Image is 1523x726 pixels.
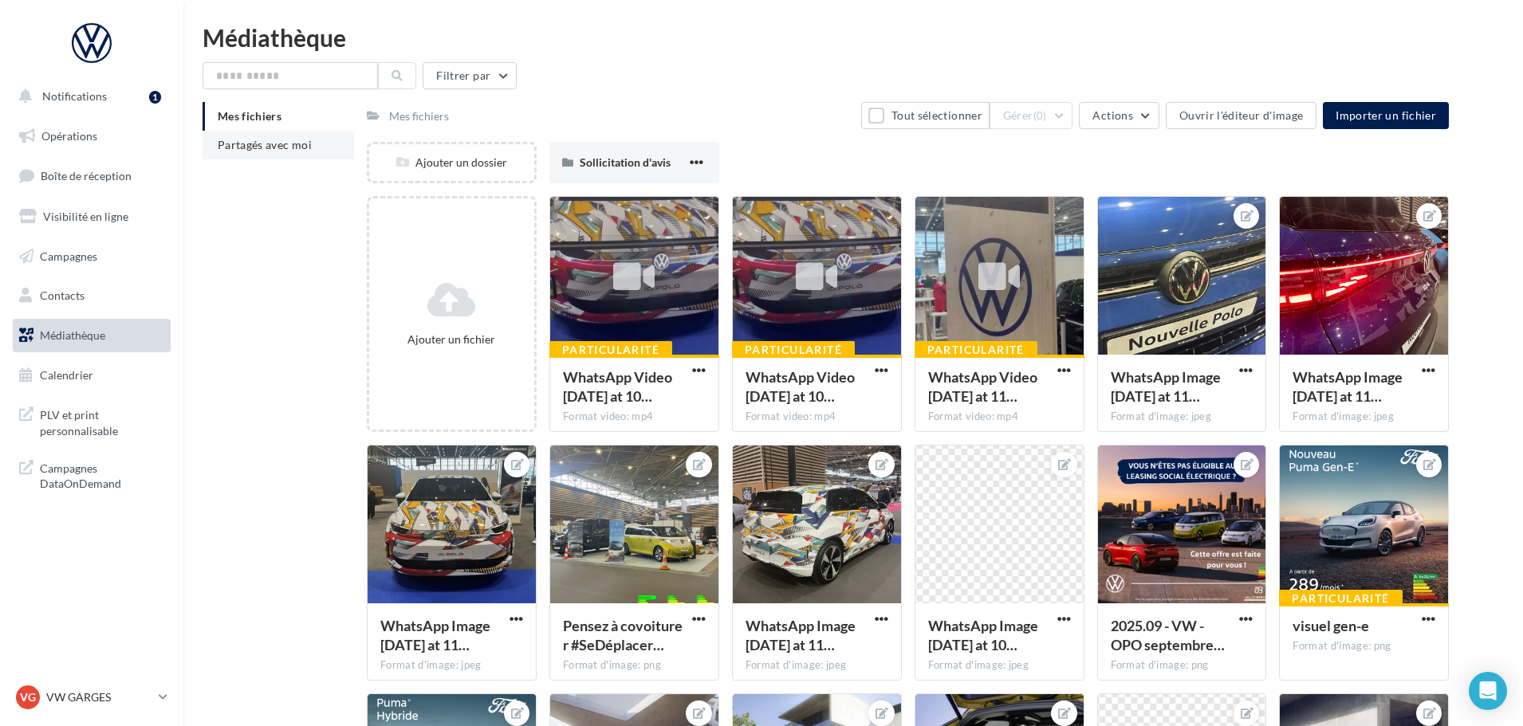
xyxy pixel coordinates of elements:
a: PLV et print personnalisable [10,398,174,445]
div: Format d'image: png [1111,658,1253,673]
div: Particularité [1279,590,1402,607]
span: Partagés avec moi [218,138,312,151]
div: Particularité [915,341,1037,359]
div: Format d'image: png [563,658,706,673]
span: Importer un fichier [1336,108,1436,122]
a: Médiathèque [10,319,174,352]
button: Filtrer par [423,62,517,89]
span: Boîte de réception [41,169,132,182]
div: Open Intercom Messenger [1469,672,1507,710]
span: WhatsApp Image 2025-09-24 at 11.10.31 [1293,368,1403,405]
span: WhatsApp Image 2025-09-24 at 11.10.30 [1111,368,1221,405]
div: Particularité [549,341,672,359]
span: WhatsApp Video 2025-09-24 at 10.55.05 [746,368,855,405]
span: Campagnes [40,249,97,262]
div: Format video: mp4 [928,410,1071,424]
span: WhatsApp Image 2025-09-24 at 11.32.37 (1) [380,617,490,653]
a: Boîte de réception [10,159,174,193]
a: Campagnes DataOnDemand [10,451,174,498]
div: Format d'image: png [1293,639,1435,653]
button: Importer un fichier [1323,102,1449,129]
span: Campagnes DataOnDemand [40,457,164,492]
span: WhatsApp Image 2025-09-24 at 11.32.37 (2) [746,617,856,653]
div: Format d'image: jpeg [746,658,888,673]
div: Ajouter un fichier [376,332,528,347]
div: 1 [149,91,161,104]
span: WhatsApp Video 2025-09-24 at 11.10.27 [928,368,1037,405]
span: Visibilité en ligne [43,210,128,223]
div: Particularité [732,341,855,359]
span: Calendrier [40,368,93,382]
span: Pensez à covoiturer #SeDéplacerMoinsPolluer [563,617,683,653]
span: VG [20,689,36,705]
div: Médiathèque [203,26,1504,49]
button: Actions [1079,102,1159,129]
a: Opérations [10,120,174,153]
div: Format d'image: jpeg [928,658,1071,673]
span: 2025.09 - VW - OPO septembre - Visuel RS (1) [1111,617,1225,653]
span: Sollicitation d'avis [580,155,671,169]
div: Format d'image: jpeg [1111,410,1253,424]
a: Visibilité en ligne [10,200,174,233]
span: Contacts [40,288,85,302]
button: Tout sélectionner [861,102,989,129]
span: Notifications [42,89,107,103]
button: Gérer(0) [990,102,1073,129]
div: Format video: mp4 [563,410,706,424]
p: VW GARGES [46,689,152,705]
span: Médiathèque [40,328,105,342]
span: Opérations [41,129,97,143]
span: WhatsApp Image 2025-09-24 at 10.54.56 (1) [928,617,1038,653]
span: visuel gen-e [1293,617,1369,634]
span: Mes fichiers [218,109,281,123]
button: Ouvrir l'éditeur d'image [1166,102,1316,129]
span: PLV et print personnalisable [40,404,164,438]
div: Format d'image: jpeg [380,658,523,673]
div: Format video: mp4 [746,410,888,424]
a: VG VW GARGES [13,682,171,712]
span: WhatsApp Video 2025-09-24 at 10.55.05 [563,368,672,405]
div: Ajouter un dossier [369,155,534,171]
a: Contacts [10,279,174,312]
div: Format d'image: jpeg [1293,410,1435,424]
a: Campagnes [10,240,174,273]
a: Calendrier [10,359,174,392]
button: Notifications 1 [10,80,167,113]
span: (0) [1033,109,1047,122]
span: Actions [1092,108,1132,122]
div: Mes fichiers [389,108,449,124]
